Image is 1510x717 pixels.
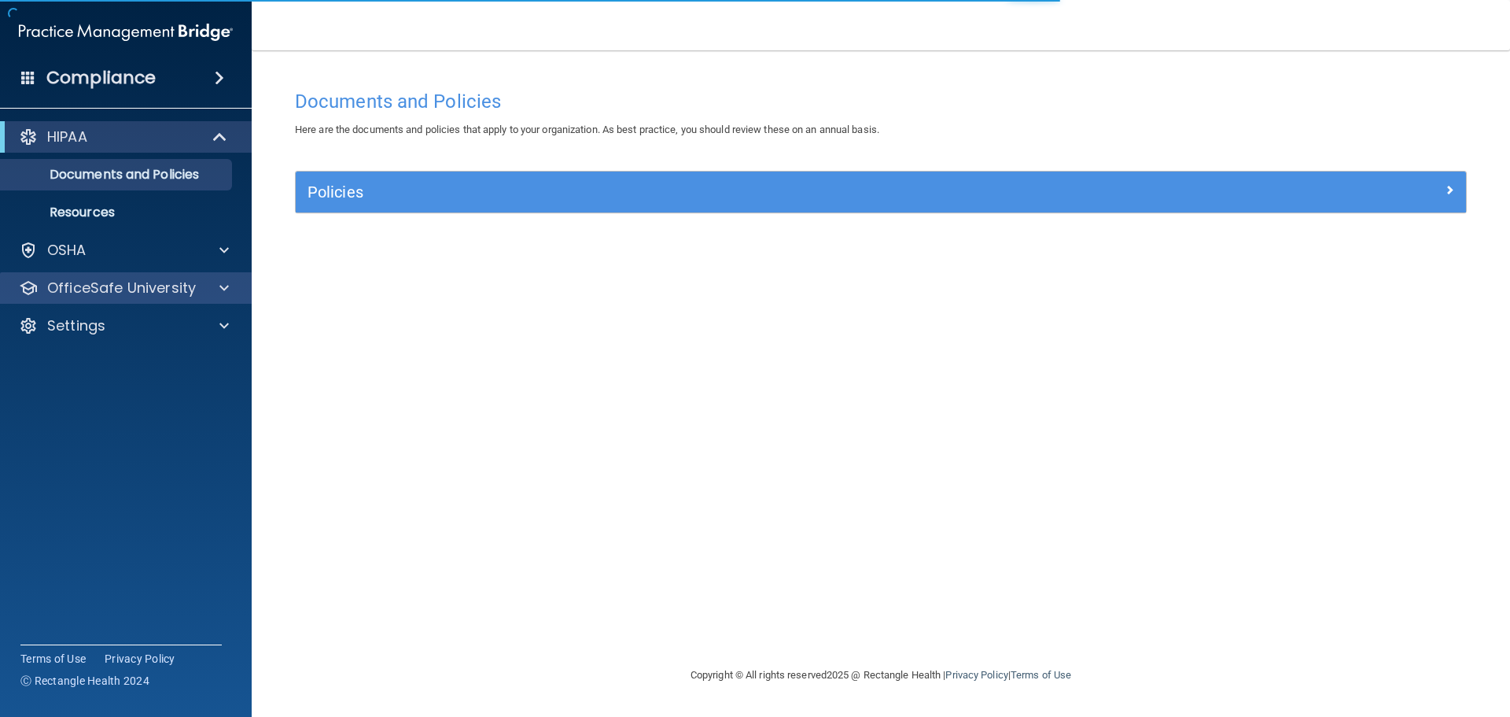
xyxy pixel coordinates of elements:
a: Privacy Policy [945,669,1007,681]
a: Privacy Policy [105,651,175,667]
a: OfficeSafe University [19,279,229,298]
a: Policies [308,179,1454,205]
p: Settings [47,316,105,335]
span: Ⓒ Rectangle Health 2024 [20,673,149,689]
img: PMB logo [19,17,233,48]
p: HIPAA [47,128,87,146]
a: Settings [19,316,229,335]
iframe: Drift Widget Chat Controller [1238,605,1491,668]
p: Documents and Policies [10,167,225,183]
div: Copyright © All rights reserved 2025 @ Rectangle Health | | [594,650,1168,700]
h4: Compliance [46,67,156,89]
p: OfficeSafe University [47,279,196,298]
a: HIPAA [19,128,228,146]
span: Here are the documents and policies that apply to your organization. As best practice, you should... [295,124,879,135]
h4: Documents and Policies [295,91,1467,112]
p: Resources [10,205,225,220]
a: Terms of Use [1011,669,1071,681]
h5: Policies [308,183,1162,201]
a: Terms of Use [20,651,86,667]
p: OSHA [47,241,87,260]
a: OSHA [19,241,229,260]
